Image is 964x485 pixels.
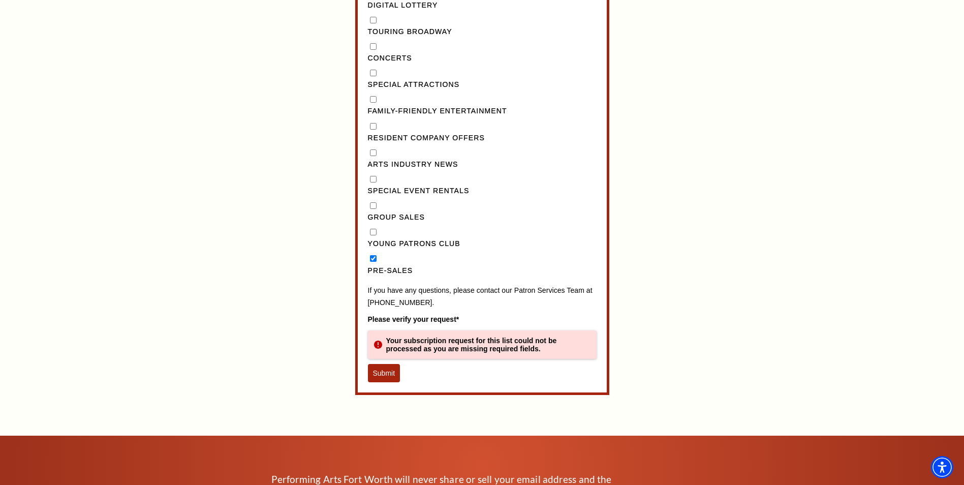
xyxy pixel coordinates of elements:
label: Touring Broadway [368,26,597,38]
p: If you have any questions, please contact our Patron Services Team at [PHONE_NUMBER]. [368,285,597,309]
label: Please verify your request* [368,314,597,325]
label: Young Patrons Club [368,238,597,250]
label: Group Sales [368,211,597,224]
label: Resident Company Offers [368,132,597,144]
label: Arts Industry News [368,159,597,171]
label: Pre-Sales [368,265,597,277]
label: Special Attractions [368,79,597,91]
button: Submit [368,364,400,382]
label: Special Event Rentals [368,185,597,197]
div: Your subscription request for this list could not be processed as you are missing required fields. [368,330,597,359]
label: Family-Friendly Entertainment [368,105,597,117]
label: Concerts [368,52,597,65]
div: Accessibility Menu [931,456,953,478]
